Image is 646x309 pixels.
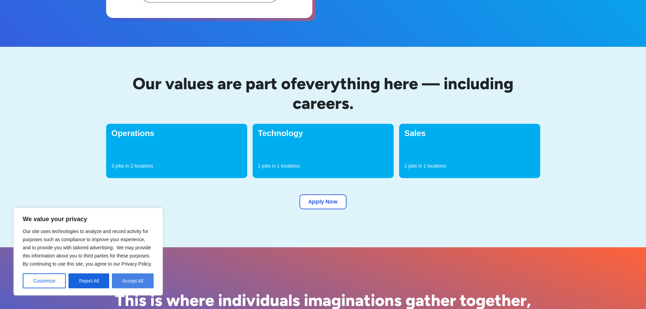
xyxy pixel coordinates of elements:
[277,162,280,169] p: 1
[405,129,535,137] h4: Sales
[258,162,261,169] p: 1
[112,273,154,288] button: Accept All
[68,273,109,288] button: Reject All
[428,162,446,169] p: locations
[112,162,114,169] p: 3
[115,162,129,169] p: jobs in
[405,162,407,169] p: 1
[408,162,422,169] p: jobs in
[293,74,514,113] span: everything here — including careers.
[106,74,540,113] h2: Our values are part of
[135,162,153,169] p: locations
[258,129,388,137] h4: Technology
[23,273,66,288] button: Customize
[281,162,300,169] p: locations
[131,162,133,169] p: 2
[424,162,426,169] p: 1
[23,229,152,267] span: Our site uses technologies to analyze and record activity for purposes such as compliance to impr...
[23,215,154,223] p: We value your privacy
[112,129,242,137] h4: Operations
[14,208,163,295] div: We value your privacy
[299,194,347,209] a: Apply Now
[262,162,275,169] p: jobs in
